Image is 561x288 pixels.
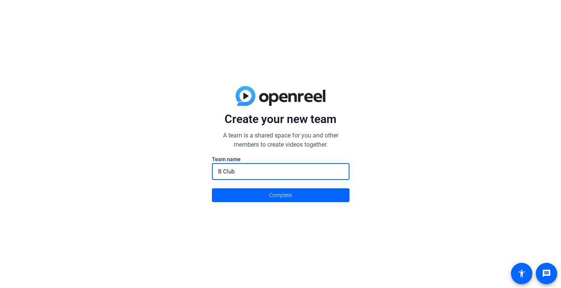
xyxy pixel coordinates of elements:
p: Create your new team [212,112,349,126]
span: Complete [269,188,292,202]
label: Team name [212,155,349,163]
button: Complete [212,188,349,202]
input: Enter here [218,167,343,176]
p: A team is a shared space for you and other members to create videos together. [212,131,349,149]
mat-icon: accessibility [517,269,526,278]
mat-icon: message [542,269,551,278]
img: blue-gradient.svg [236,86,325,106]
